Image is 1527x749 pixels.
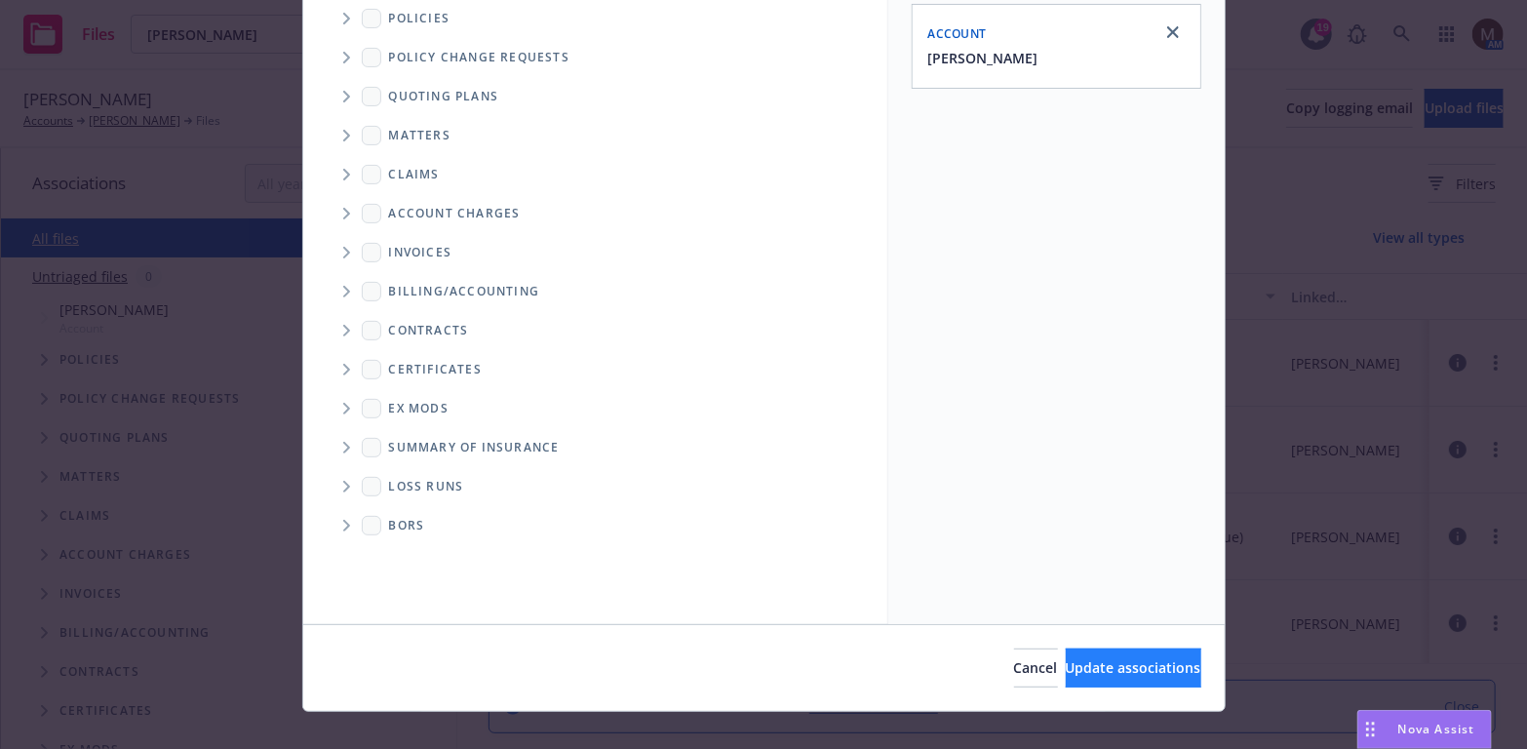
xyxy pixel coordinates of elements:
span: BORs [389,520,425,532]
span: Policies [389,13,450,24]
span: Invoices [389,247,452,258]
button: Nova Assist [1357,710,1492,749]
div: Drag to move [1358,711,1383,748]
span: Loss Runs [389,481,464,493]
div: Folder Tree Example [303,272,887,545]
span: Quoting plans [389,91,499,102]
span: Update associations [1066,658,1201,677]
button: Update associations [1066,649,1201,688]
button: [PERSON_NAME] [928,48,1038,68]
span: Nova Assist [1398,721,1475,737]
span: Account [928,25,987,42]
span: Billing/Accounting [389,286,540,297]
a: close [1161,20,1185,44]
span: Summary of insurance [389,442,560,453]
span: Contracts [389,325,469,336]
span: Account charges [389,208,521,219]
span: Policy change requests [389,52,569,63]
span: Claims [389,169,440,180]
span: Ex Mods [389,403,449,414]
span: Certificates [389,364,482,375]
span: Matters [389,130,450,141]
span: Cancel [1014,658,1058,677]
button: Cancel [1014,649,1058,688]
